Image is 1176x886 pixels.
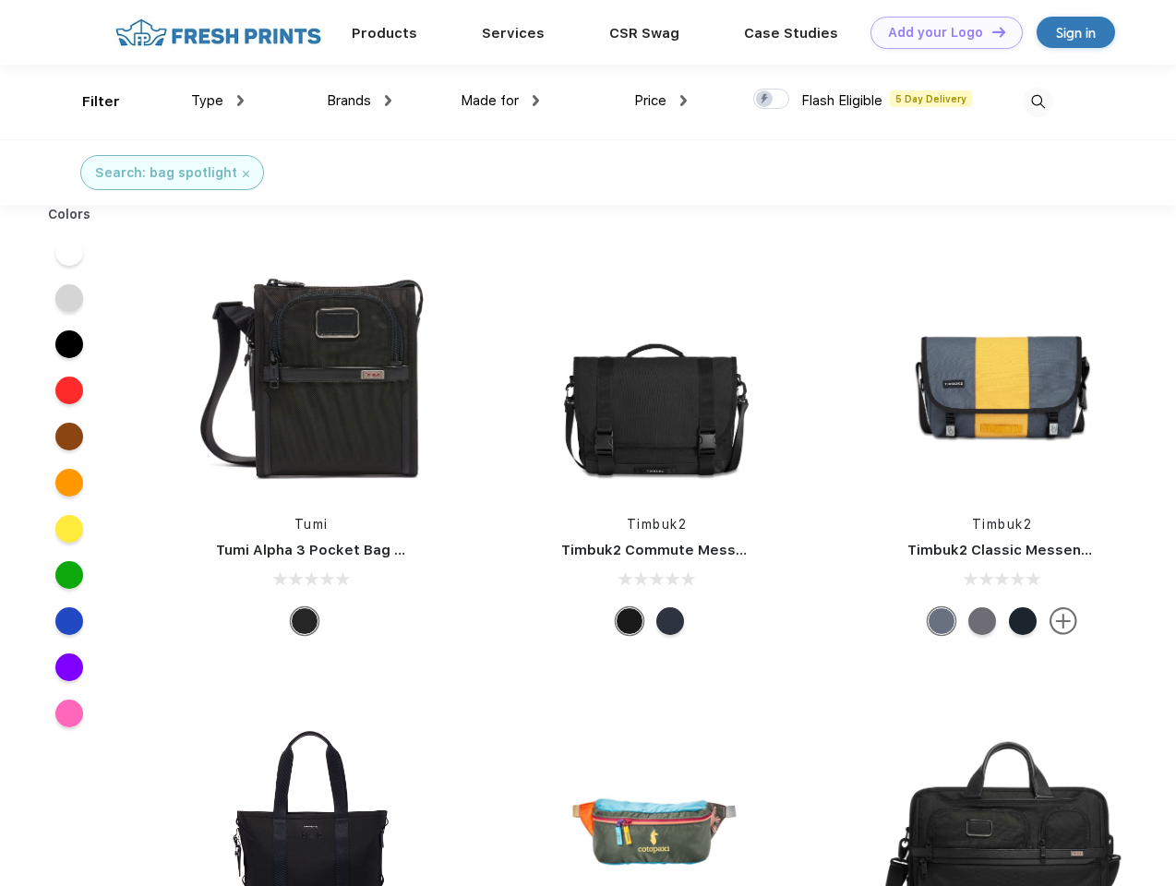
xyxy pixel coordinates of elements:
img: dropdown.png [680,95,687,106]
a: Timbuk2 [627,517,688,532]
a: Tumi Alpha 3 Pocket Bag Small [216,542,432,558]
span: Made for [461,92,519,109]
div: Eco Black [616,607,643,635]
div: Add your Logo [888,25,983,41]
img: filter_cancel.svg [243,171,249,177]
img: dropdown.png [385,95,391,106]
img: more.svg [1050,607,1077,635]
div: Sign in [1056,22,1096,43]
span: Type [191,92,223,109]
div: Eco Lightbeam [928,607,955,635]
img: dropdown.png [533,95,539,106]
div: Eco Monsoon [1009,607,1037,635]
img: desktop_search.svg [1023,87,1053,117]
span: Price [634,92,666,109]
img: DT [992,27,1005,37]
a: Sign in [1037,17,1115,48]
div: Eco Army Pop [968,607,996,635]
img: func=resize&h=266 [188,251,434,497]
img: func=resize&h=266 [880,251,1125,497]
span: 5 Day Delivery [890,90,972,107]
span: Brands [327,92,371,109]
a: Timbuk2 Classic Messenger Bag [907,542,1136,558]
span: Flash Eligible [801,92,882,109]
div: Filter [82,91,120,113]
a: Timbuk2 Commute Messenger Bag [561,542,809,558]
a: Timbuk2 [972,517,1033,532]
img: fo%20logo%202.webp [110,17,327,49]
div: Black [291,607,318,635]
img: func=resize&h=266 [534,251,779,497]
div: Eco Nautical [656,607,684,635]
a: Tumi [294,517,329,532]
div: Search: bag spotlight [95,163,237,183]
img: dropdown.png [237,95,244,106]
a: Products [352,25,417,42]
div: Colors [34,205,105,224]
